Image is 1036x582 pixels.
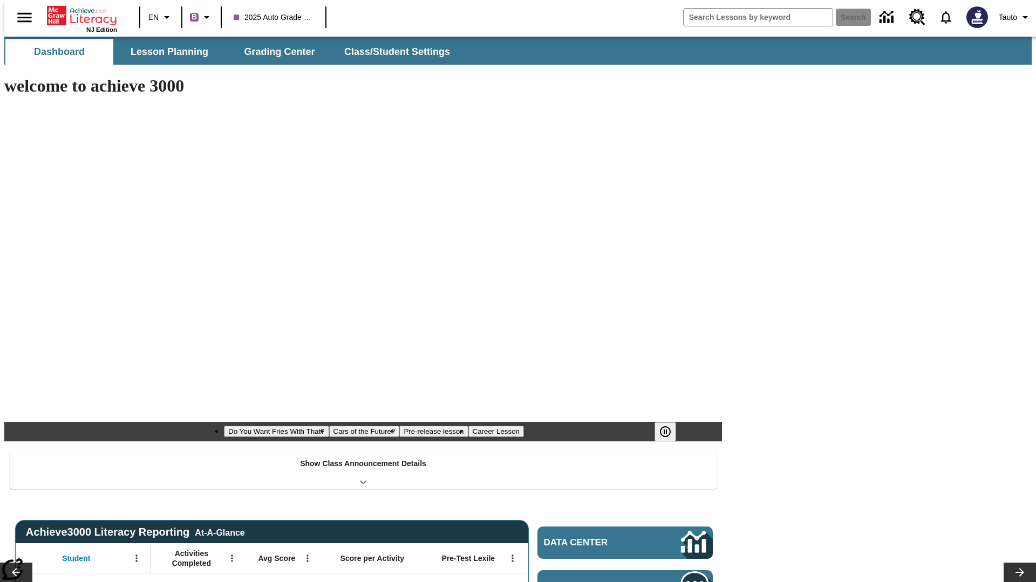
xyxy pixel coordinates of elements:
button: Dashboard [5,39,113,65]
span: Data Center [544,537,645,548]
span: EN [148,12,159,23]
span: Tauto [999,12,1017,23]
button: Class/Student Settings [336,39,459,65]
p: Show Class Announcement Details [300,458,426,469]
span: Avg Score [258,553,295,563]
a: Data Center [537,526,713,559]
div: SubNavbar [4,39,460,65]
button: Slide 1 Do You Want Fries With That? [224,426,329,437]
span: Score per Activity [340,553,405,563]
button: Slide 4 Career Lesson [468,426,524,437]
button: Pause [655,422,676,441]
div: SubNavbar [4,37,1032,65]
div: Show Class Announcement Details [10,452,717,489]
button: Boost Class color is purple. Change class color [186,8,217,27]
span: NJ Edition [86,26,117,33]
button: Select a new avatar [960,3,994,31]
span: 2025 Auto Grade 1 C [234,12,313,23]
button: Profile/Settings [994,8,1036,27]
div: Pause [655,422,687,441]
div: At-A-Glance [195,526,244,538]
img: Avatar [966,6,988,28]
span: B [192,10,197,24]
button: Open Menu [505,550,521,566]
a: Home [47,5,117,26]
h1: welcome to achieve 3000 [4,76,722,96]
span: Pre-Test Lexile [442,553,495,563]
a: Resource Center, Will open in new tab [903,3,932,32]
button: Grading Center [226,39,333,65]
button: Open side menu [9,2,40,33]
span: Activities Completed [156,549,227,568]
span: Lesson Planning [131,46,208,58]
span: Class/Student Settings [344,46,450,58]
span: Achieve3000 Literacy Reporting [26,526,245,538]
button: Open Menu [299,550,316,566]
input: search field [684,9,833,26]
div: Home [47,4,117,33]
span: Student [62,553,90,563]
button: Lesson carousel, Next [1004,563,1036,582]
span: Grading Center [244,46,315,58]
button: Open Menu [224,550,240,566]
span: Dashboard [34,46,85,58]
button: Slide 3 Pre-release lesson [399,426,468,437]
a: Notifications [932,3,960,31]
a: Data Center [873,3,903,32]
button: Lesson Planning [115,39,223,65]
button: Language: EN, Select a language [144,8,178,27]
button: Open Menu [128,550,145,566]
button: Slide 2 Cars of the Future? [329,426,400,437]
